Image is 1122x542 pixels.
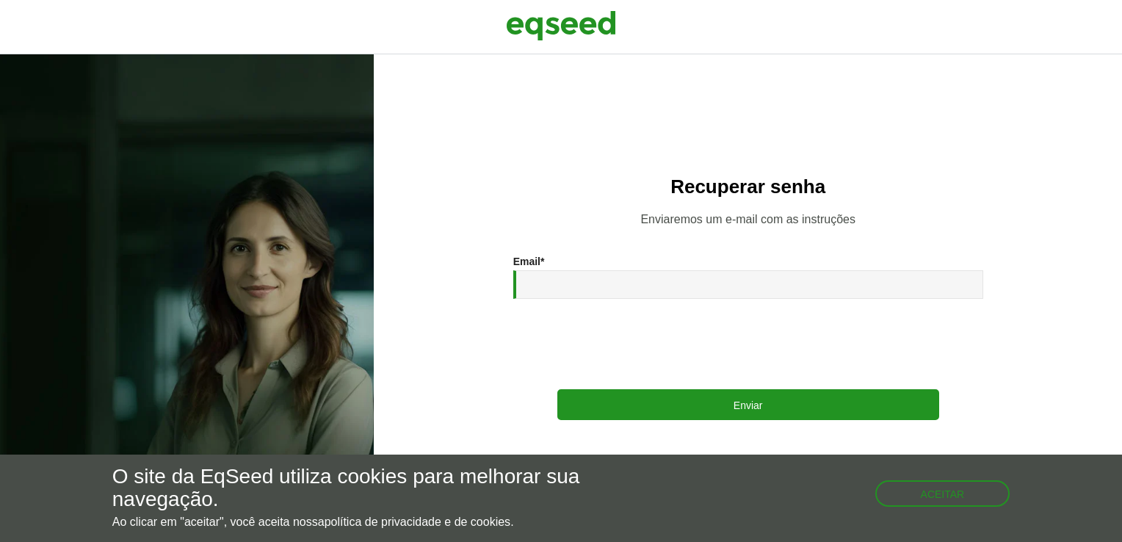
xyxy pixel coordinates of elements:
[506,7,616,44] img: EqSeed Logo
[540,256,544,267] span: Este campo é obrigatório.
[112,466,651,511] h5: O site da EqSeed utiliza cookies para melhorar sua navegação.
[403,176,1093,198] h2: Recuperar senha
[112,515,651,529] p: Ao clicar em "aceitar", você aceita nossa .
[513,256,545,267] label: Email
[557,389,939,420] button: Enviar
[403,212,1093,226] p: Enviaremos um e-mail com as instruções
[325,516,511,528] a: política de privacidade e de cookies
[875,480,1010,507] button: Aceitar
[637,314,860,371] iframe: reCAPTCHA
